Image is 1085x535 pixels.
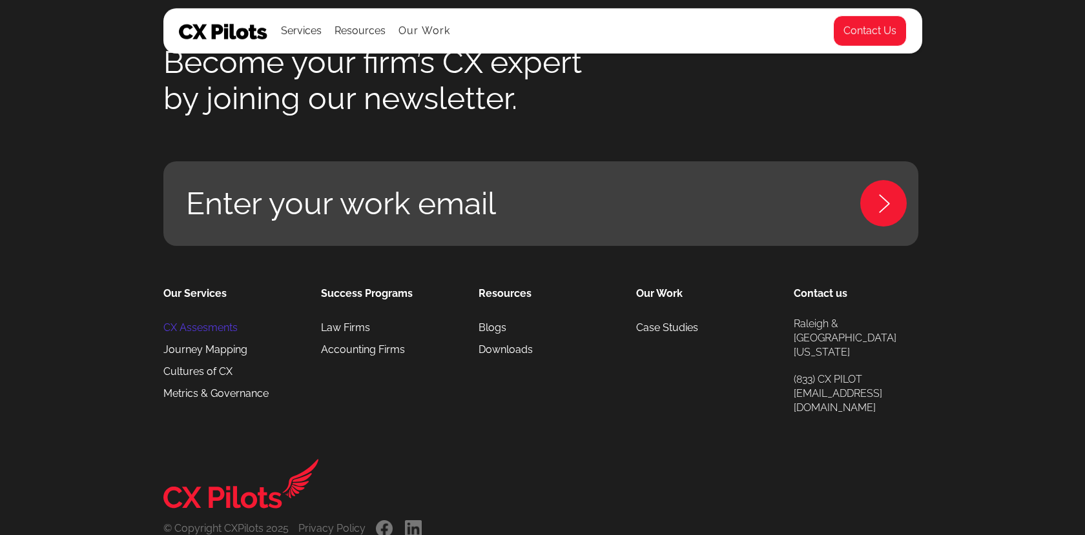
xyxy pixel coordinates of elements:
a: Contact Us [833,15,907,46]
a: Success Programs [321,285,413,303]
a: Law Firms [321,317,370,339]
a: Our Work [398,25,451,37]
a: CX Assesments [163,317,238,339]
a: Case Studies [636,317,698,339]
a: Downloads [479,339,533,361]
h2: Become your firm’s CX expert by joining our newsletter. [163,44,582,116]
div: Services [281,22,322,40]
div: Services [281,9,322,53]
a: Enter your work email [163,161,918,246]
a: Resources [479,285,532,303]
a: Cultures of CX [163,361,232,383]
a: Blogs [479,317,506,339]
a: (833) CX PILOT [794,372,862,387]
div: Resources [335,22,386,40]
a: Raleigh & [GEOGRAPHIC_DATA][US_STATE] [794,317,922,359]
a: Metrics & Governance [163,383,269,405]
a: Our Services [163,285,227,303]
a: Accounting Firms [321,339,405,361]
a: Contact us [794,285,847,303]
a: Journey Mapping [163,339,247,361]
div: Resources [335,9,386,53]
div: Our Work [636,285,683,303]
a: [EMAIL_ADDRESS][DOMAIN_NAME] [794,387,922,415]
